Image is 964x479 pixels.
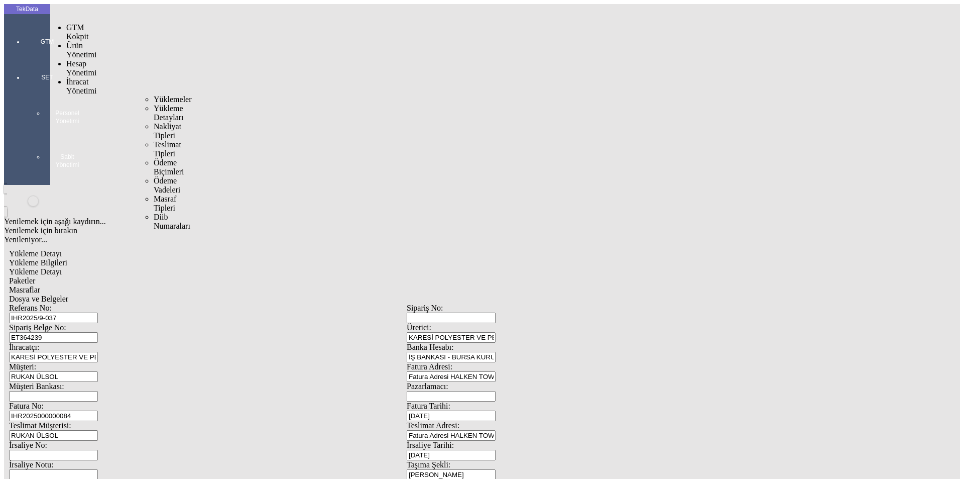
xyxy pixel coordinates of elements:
span: Referans No: [9,304,52,312]
span: Yükleme Detayları [154,104,184,122]
span: İhracatçı: [9,343,39,351]
span: Teslimat Adresi: [407,421,459,430]
span: Yüklemeler [154,95,192,104]
span: Fatura Adresi: [407,362,452,371]
span: Müşteri Bankası: [9,382,64,391]
span: Hesap Yönetimi [66,59,96,77]
span: Banka Hesabı: [407,343,454,351]
span: Diib Numaraları [154,213,190,230]
span: İhracat Yönetimi [66,77,96,95]
span: Paketler [9,276,35,285]
span: Teslimat Müşterisi: [9,421,71,430]
span: Sipariş No: [407,304,443,312]
span: GTM Kokpit [66,23,88,41]
div: Yenileniyor... [4,235,809,244]
span: SET [32,73,62,81]
div: TekData [4,5,50,13]
span: Müşteri: [9,362,36,371]
span: İrsaliye Tarihi: [407,441,454,449]
span: Pazarlamacı: [407,382,448,391]
span: Fatura Tarihi: [407,402,450,410]
span: Dosya ve Belgeler [9,295,68,303]
span: Masraflar [9,285,40,294]
span: Yükleme Detayı [9,267,62,276]
span: Üretici: [407,323,431,332]
span: Fatura No: [9,402,44,410]
span: İrsaliye No: [9,441,47,449]
span: Sipariş Belge No: [9,323,66,332]
span: Ürün Yönetimi [66,41,96,59]
span: Masraf Tipleri [154,195,176,212]
span: Taşıma Şekli: [407,460,450,469]
div: Yenilemek için aşağı kaydırın... [4,217,809,226]
span: Ödeme Biçimleri [154,158,184,176]
span: Nakliyat Tipleri [154,122,181,140]
span: İrsaliye Notu: [9,460,53,469]
div: Yenilemek için bırakın [4,226,809,235]
span: Ödeme Vadeleri [154,176,180,194]
span: Yükleme Detayı [9,249,62,258]
span: Yükleme Bilgileri [9,258,67,267]
span: Teslimat Tipleri [154,140,181,158]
